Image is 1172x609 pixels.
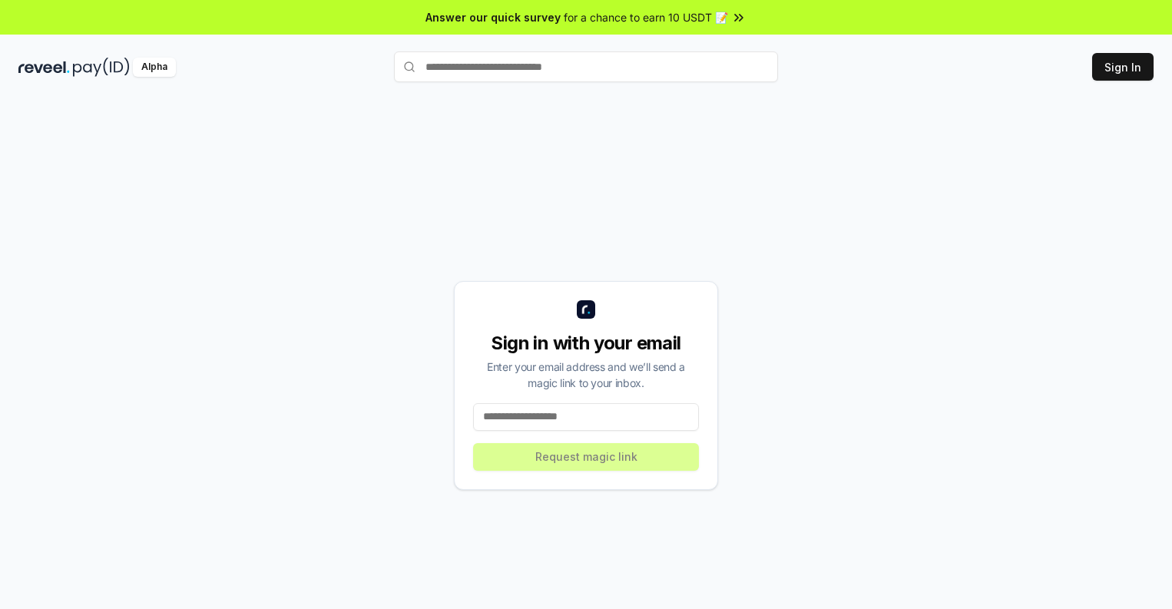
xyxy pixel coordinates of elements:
[564,9,728,25] span: for a chance to earn 10 USDT 📝
[133,58,176,77] div: Alpha
[473,331,699,356] div: Sign in with your email
[1092,53,1154,81] button: Sign In
[73,58,130,77] img: pay_id
[473,359,699,391] div: Enter your email address and we’ll send a magic link to your inbox.
[577,300,595,319] img: logo_small
[425,9,561,25] span: Answer our quick survey
[18,58,70,77] img: reveel_dark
